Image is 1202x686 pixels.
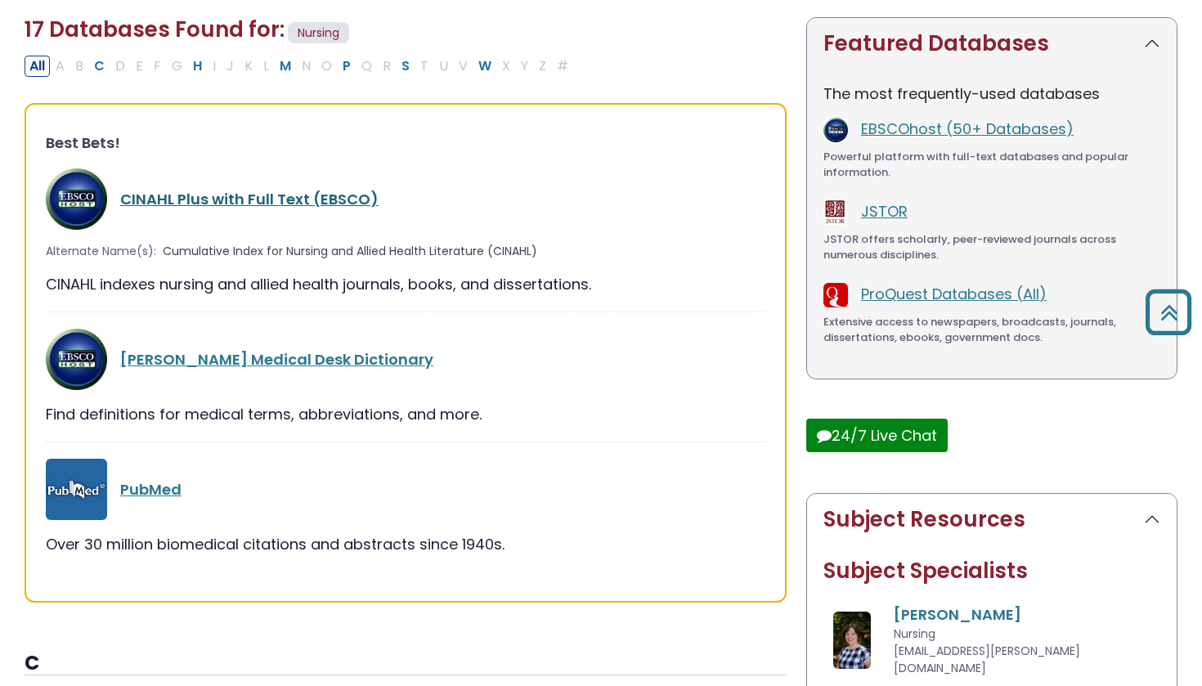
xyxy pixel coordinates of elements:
[894,643,1080,676] span: [EMAIL_ADDRESS][PERSON_NAME][DOMAIN_NAME]
[338,56,356,77] button: Filter Results P
[894,604,1021,625] a: [PERSON_NAME]
[473,56,496,77] button: Filter Results W
[861,119,1074,139] a: EBSCOhost (50+ Databases)
[120,349,433,370] a: [PERSON_NAME] Medical Desk Dictionary
[120,479,182,500] a: PubMed
[25,652,787,676] h3: C
[894,625,935,642] span: Nursing
[120,189,379,209] a: CINAHL Plus with Full Text (EBSCO)
[46,403,765,425] div: Find definitions for medical terms, abbreviations, and more.
[861,284,1047,304] a: ProQuest Databases (All)
[823,83,1160,105] p: The most frequently-used databases
[275,56,296,77] button: Filter Results M
[46,134,765,152] h3: Best Bets!
[833,612,872,669] img: Amanda Matthysse
[25,55,575,75] div: Alpha-list to filter by first letter of database name
[188,56,207,77] button: Filter Results H
[397,56,415,77] button: Filter Results S
[46,273,765,295] div: CINAHL indexes nursing and allied health journals, books, and dissertations.
[25,56,50,77] button: All
[1139,297,1198,327] a: Back to Top
[823,231,1160,263] div: JSTOR offers scholarly, peer-reviewed journals across numerous disciplines.
[823,558,1160,584] h2: Subject Specialists
[89,56,110,77] button: Filter Results C
[861,201,908,222] a: JSTOR
[25,15,285,44] span: 17 Databases Found for:
[288,22,349,44] span: Nursing
[807,18,1177,69] button: Featured Databases
[823,149,1160,181] div: Powerful platform with full-text databases and popular information.
[807,494,1177,545] button: Subject Resources
[46,533,765,555] div: Over 30 million biomedical citations and abstracts since 1940s.
[823,314,1160,346] div: Extensive access to newspapers, broadcasts, journals, dissertations, ebooks, government docs.
[163,243,537,260] span: Cumulative Index for Nursing and Allied Health Literature (CINAHL)
[46,243,156,260] span: Alternate Name(s):
[806,419,948,452] button: 24/7 Live Chat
